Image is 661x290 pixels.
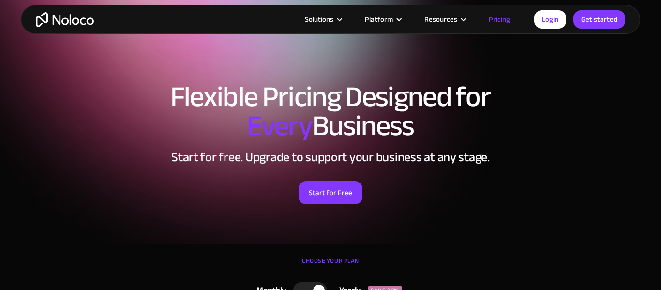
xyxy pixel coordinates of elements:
[477,13,522,26] a: Pricing
[30,150,631,165] h2: Start for free. Upgrade to support your business at any stage.
[30,82,631,140] h1: Flexible Pricing Designed for Business
[573,10,625,29] a: Get started
[30,254,631,278] div: CHOOSE YOUR PLAN
[365,13,393,26] div: Platform
[534,10,566,29] a: Login
[247,99,312,153] span: Every
[353,13,412,26] div: Platform
[293,13,353,26] div: Solutions
[36,12,94,27] a: home
[305,13,333,26] div: Solutions
[412,13,477,26] div: Resources
[424,13,457,26] div: Resources
[299,181,362,204] a: Start for Free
